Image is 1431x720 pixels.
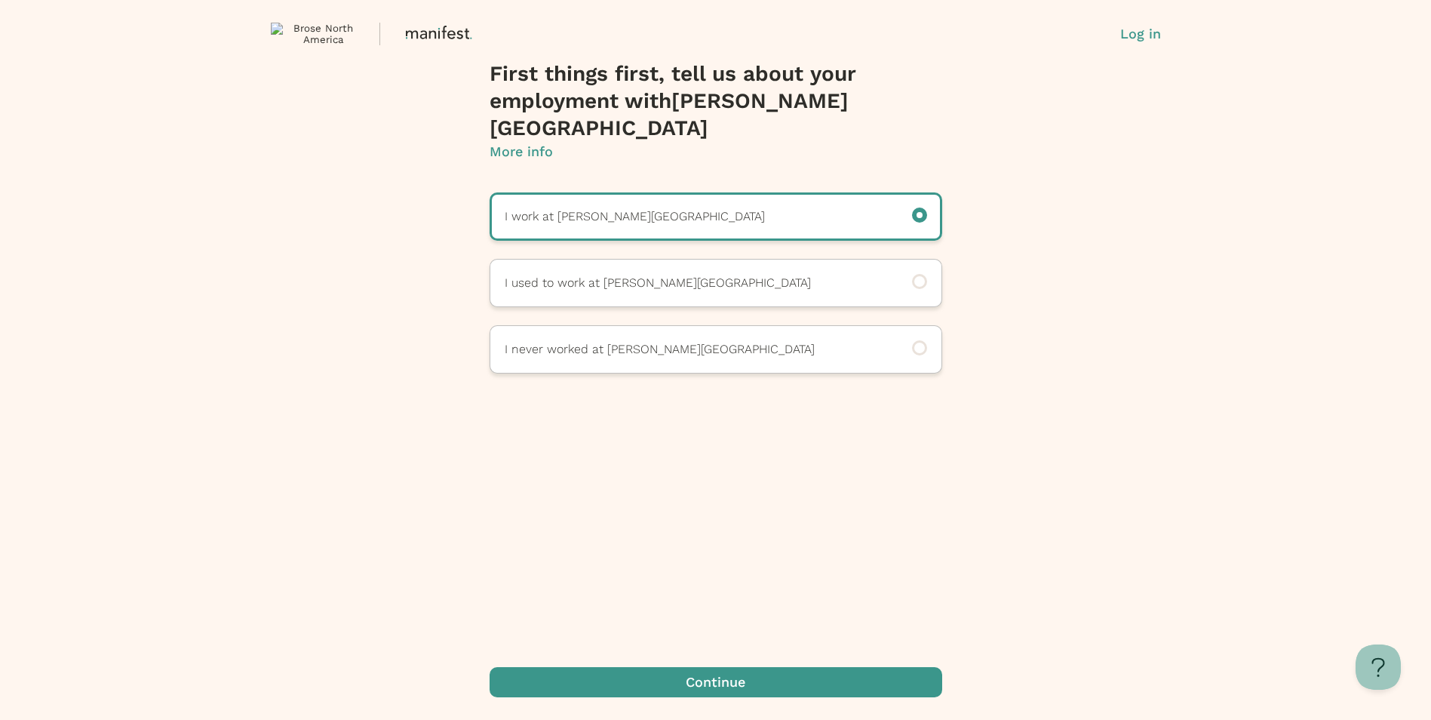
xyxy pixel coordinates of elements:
[1356,645,1401,690] iframe: Toggle Customer Support
[490,142,553,162] p: More info
[271,23,364,45] img: Brose North America
[505,340,886,358] p: I never worked at [PERSON_NAME][GEOGRAPHIC_DATA]
[490,667,942,697] button: Continue
[490,142,553,162] button: More info
[490,60,942,142] h4: First things first, tell us about your employment with
[505,274,886,292] p: I used to work at [PERSON_NAME][GEOGRAPHIC_DATA]
[505,208,886,226] p: I work at [PERSON_NAME][GEOGRAPHIC_DATA]
[1120,24,1161,44] button: Log in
